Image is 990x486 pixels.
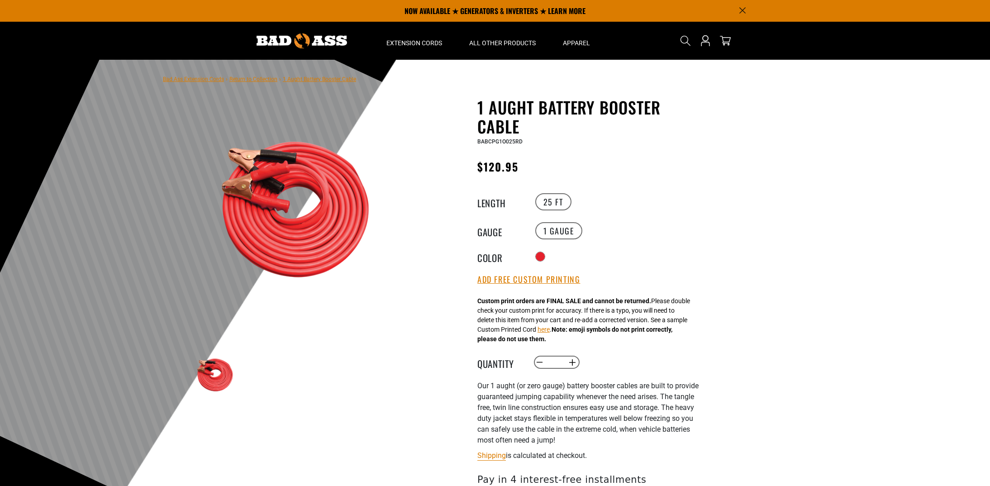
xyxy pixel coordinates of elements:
summary: Apparel [549,22,604,60]
span: › [226,76,228,82]
a: Shipping [477,451,506,460]
span: $120.95 [477,158,519,175]
img: red [190,348,242,401]
legend: Length [477,196,523,208]
summary: Extension Cords [373,22,456,60]
span: 1 Aught Battery Booster Cable [283,76,356,82]
div: Please double check your custom print for accuracy. If there is a typo, you will need to delete t... [477,296,690,344]
label: Quantity [477,357,523,368]
strong: Custom print orders are FINAL SALE and cannot be returned. [477,297,651,305]
span: BABCPG1O025RD [477,138,523,145]
a: Return to Collection [229,76,277,82]
span: Extension Cords [386,39,442,47]
button: Add Free Custom Printing [477,275,580,285]
span: › [279,76,281,82]
h1: 1 Aught Battery Booster Cable [477,98,699,136]
label: 25 FT [535,193,571,210]
a: Bad Ass Extension Cords [163,76,224,82]
p: Our 1 aught (or zero gauge) battery booster cables are built to provide guaranteed jumping capabi... [477,381,699,446]
img: Bad Ass Extension Cords [257,33,347,48]
button: here [538,325,550,334]
nav: breadcrumbs [163,73,356,84]
span: Apparel [563,39,590,47]
img: red [190,100,408,318]
summary: All Other Products [456,22,549,60]
strong: Note: emoji symbols do not print correctly, please do not use them. [477,326,672,343]
label: 1 Gauge [535,222,582,239]
div: is calculated at checkout. [477,449,699,462]
legend: Color [477,251,523,262]
summary: Search [678,33,693,48]
legend: Gauge [477,225,523,237]
span: All Other Products [469,39,536,47]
